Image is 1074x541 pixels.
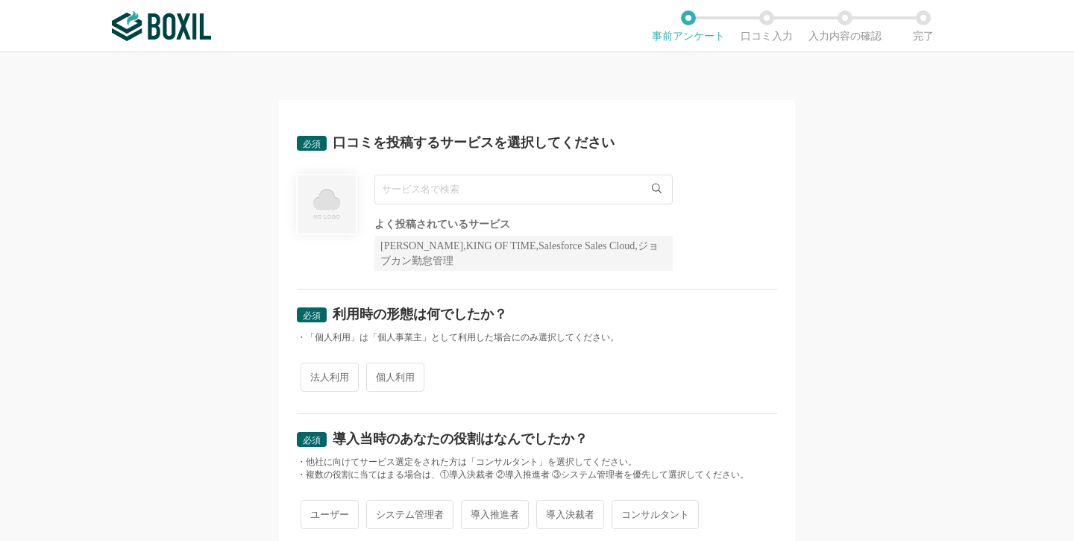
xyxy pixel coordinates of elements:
[374,236,673,271] div: [PERSON_NAME],KING OF TIME,Salesforce Sales Cloud,ジョブカン勤怠管理
[297,331,777,344] div: ・「個人利用」は「個人事業主」として利用した場合にのみ選択してください。
[374,175,673,204] input: サービス名で検索
[649,10,727,42] li: 事前アンケート
[112,11,211,41] img: ボクシルSaaS_ロゴ
[884,10,962,42] li: 完了
[366,363,424,392] span: 個人利用
[301,363,359,392] span: 法人利用
[727,10,805,42] li: 口コミ入力
[374,219,673,230] div: よく投稿されているサービス
[333,307,507,321] div: 利用時の形態は何でしたか？
[612,500,699,529] span: コンサルタント
[333,432,588,445] div: 導入当時のあなたの役割はなんでしたか？
[303,435,321,445] span: 必須
[303,310,321,321] span: 必須
[303,139,321,149] span: 必須
[805,10,884,42] li: 入力内容の確認
[366,500,453,529] span: システム管理者
[461,500,529,529] span: 導入推進者
[333,136,615,149] div: 口コミを投稿するサービスを選択してください
[297,456,777,469] div: ・他社に向けてサービス選定をされた方は「コンサルタント」を選択してください。
[297,469,777,481] div: ・複数の役割に当てはまる場合は、①導入決裁者 ②導入推進者 ③システム管理者を優先して選択してください。
[536,500,604,529] span: 導入決裁者
[301,500,359,529] span: ユーザー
